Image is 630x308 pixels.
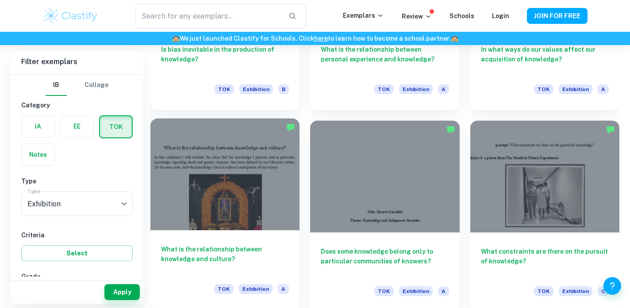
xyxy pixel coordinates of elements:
[446,125,455,134] img: Marked
[239,84,273,94] span: Exhibition
[21,272,133,281] h6: Grade
[527,8,588,24] button: JOIN FOR FREE
[46,75,67,96] button: IB
[214,284,234,294] span: TOK
[451,35,458,42] span: 🏫
[2,34,628,43] h6: We just launched Clastify for Schools. Click to learn how to become a school partner.
[21,100,133,110] h6: Category
[21,176,133,186] h6: Type
[278,284,289,294] span: A
[22,144,54,165] button: Notes
[481,247,609,276] h6: What constraints are there on the pursuit of knowledge?
[172,35,180,42] span: 🏫
[374,84,394,94] span: TOK
[606,125,615,134] img: Marked
[559,84,592,94] span: Exhibition
[161,244,289,274] h6: What is the relationship between knowledge and culture?
[42,7,99,25] img: Clastify logo
[100,116,132,137] button: TOK
[492,12,509,19] a: Login
[343,11,384,20] p: Exemplars
[215,84,234,94] span: TOK
[161,45,289,74] h6: Is bias inevitable in the production of knowledge?
[598,84,609,94] span: A
[21,191,133,216] div: Exhibition
[314,35,328,42] a: here
[21,230,133,240] h6: Criteria
[85,75,108,96] button: College
[603,277,621,295] button: Help and Feedback
[239,284,273,294] span: Exhibition
[61,116,93,137] button: EE
[559,286,592,296] span: Exhibition
[321,45,449,74] h6: What is the relationship between personal experience and knowledge?
[399,286,433,296] span: Exhibition
[438,84,449,94] span: A
[104,284,140,300] button: Apply
[534,84,553,94] span: TOK
[46,75,108,96] div: Filter type choice
[135,4,281,28] input: Search for any exemplars...
[438,286,449,296] span: A
[286,123,295,132] img: Marked
[21,245,133,261] button: Select
[374,286,394,296] span: TOK
[598,286,609,296] span: C
[399,84,433,94] span: Exhibition
[402,11,432,21] p: Review
[11,49,143,74] h6: Filter exemplars
[22,116,54,137] button: IA
[534,286,553,296] span: TOK
[278,84,289,94] span: B
[27,187,40,195] label: Type
[321,247,449,276] h6: Does some knowledge belong only to particular communities of knowers?
[449,12,474,19] a: Schools
[481,45,609,74] h6: In what ways do our values affect our acquisition of knowledge?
